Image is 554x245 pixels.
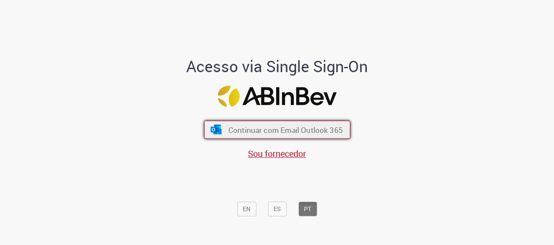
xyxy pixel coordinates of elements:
button: PT [298,202,317,216]
span: Continuar com Email Outlook 365 [228,125,343,135]
button: EN [237,202,256,216]
button: ícone Azure/Microsoft 360 Continuar com Email Outlook 365 [204,121,350,139]
img: Logo ABInBev [218,86,336,107]
a: Sou fornecedor [248,148,306,160]
button: ES [268,202,287,216]
h1: Acesso via Single Sign-On [157,58,398,76]
img: ícone Azure/Microsoft 360 [210,125,222,135]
